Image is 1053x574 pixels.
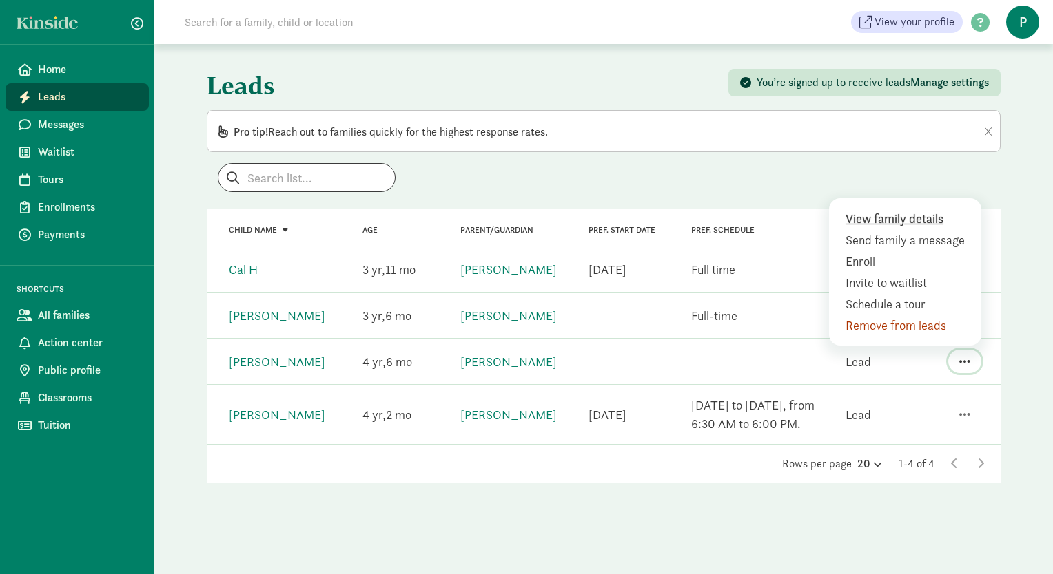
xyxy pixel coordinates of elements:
a: Messages [6,111,149,138]
a: [PERSON_NAME] [460,262,557,277]
div: [DATE] [589,405,626,424]
a: [PERSON_NAME] [229,308,325,323]
a: [PERSON_NAME] [229,407,325,423]
div: Lead [846,352,871,371]
span: Manage settings [910,75,989,89]
div: Lead [846,405,871,424]
span: View your profile [875,14,954,30]
a: Home [6,56,149,83]
span: Action center [38,334,138,351]
div: View family details [846,209,971,228]
a: [PERSON_NAME] [460,407,557,423]
span: 3 [362,262,385,277]
span: Waitlist [38,144,138,160]
span: Home [38,61,138,78]
span: Tours [38,171,138,188]
span: 2 [386,407,411,423]
span: 4 [362,354,386,370]
h1: Leads [207,61,601,110]
span: P [1006,6,1039,39]
span: Public profile [38,362,138,379]
div: [DATE] [589,260,626,279]
span: 11 [385,262,416,277]
span: 3 [362,308,385,323]
div: [DATE] to [DATE], from 6:30 AM to 6:00 PM. [691,396,829,433]
a: Tours [6,166,149,193]
div: 20 [857,456,882,472]
div: Full time [691,260,735,279]
a: Enrollments [6,193,149,221]
div: Full-time [691,306,737,325]
span: 4 [362,407,386,423]
iframe: Chat Widget [984,508,1053,574]
div: Rows per page 1-4 of 4 [207,456,1001,472]
div: You’re signed up to receive leads [757,74,989,91]
a: Payments [6,221,149,248]
a: View your profile [851,11,963,33]
a: All families [6,301,149,329]
a: Parent/Guardian [460,225,533,235]
a: [PERSON_NAME] [460,354,557,370]
span: Messages [38,116,138,133]
input: Search for a family, child or location [176,8,563,36]
div: Enroll [846,252,971,270]
div: Send family a message [846,231,971,249]
a: Waitlist [6,138,149,166]
div: Invite to waitlist [846,273,971,292]
span: Payments [38,226,138,243]
a: Age [362,225,378,235]
span: Enrollments [38,199,138,215]
div: Remove from leads [846,316,971,334]
span: 6 [386,354,412,370]
a: Tuition [6,412,149,439]
span: Classrooms [38,390,138,406]
span: 6 [385,308,411,323]
span: Pref. Schedule [691,225,755,235]
span: Pref. Start Date [589,225,655,235]
div: Schedule a tour [846,295,971,313]
a: Cal H [229,262,258,277]
a: Leads [6,83,149,111]
input: Search list... [218,164,395,191]
span: Tuition [38,417,138,434]
span: Child name [229,225,277,235]
span: Reach out to families quickly for the highest response rates. [234,125,548,139]
a: Public profile [6,357,149,384]
a: Child name [229,225,288,235]
span: All families [38,307,138,323]
a: Classrooms [6,384,149,412]
span: Leads [38,89,138,105]
span: Pro tip! [234,125,268,139]
a: Action center [6,329,149,357]
a: [PERSON_NAME] [229,354,325,370]
a: [PERSON_NAME] [460,308,557,323]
